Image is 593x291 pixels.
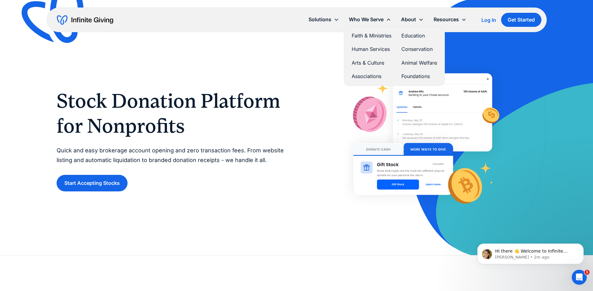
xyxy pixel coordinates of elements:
a: Start Accepting Stocks [57,175,128,191]
div: Resources [434,15,459,24]
a: Get Started [501,13,541,27]
a: Education [401,32,437,40]
div: Resources [429,13,471,26]
a: Conservation [401,45,437,53]
a: Arts & Culture [352,59,391,67]
a: home [57,15,113,25]
nav: Who We Serve [344,26,445,86]
div: Who We Serve [344,13,396,26]
p: Quick and easy brokerage account opening and zero transaction fees. From website listing and auto... [57,146,284,165]
iframe: Intercom notifications message [468,230,593,274]
div: About [401,15,416,24]
h1: Stock Donation Platform for Nonprofits [57,88,284,138]
a: Log In [481,16,496,24]
div: Solutions [309,15,331,24]
div: Log In [481,17,496,22]
img: With Infinite Giving’s stock donation platform, it’s easy for donors to give stock to your nonpro... [340,60,506,220]
a: Animal Welfare [401,59,437,67]
a: Faith & Ministries [352,32,391,40]
a: Human Services [352,45,391,53]
span: 1 [585,270,590,275]
div: About [396,13,429,26]
div: Solutions [304,13,344,26]
iframe: Intercom live chat [572,270,587,285]
a: Associations [352,72,391,81]
a: Foundations [401,72,437,81]
div: Who We Serve [349,15,384,24]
